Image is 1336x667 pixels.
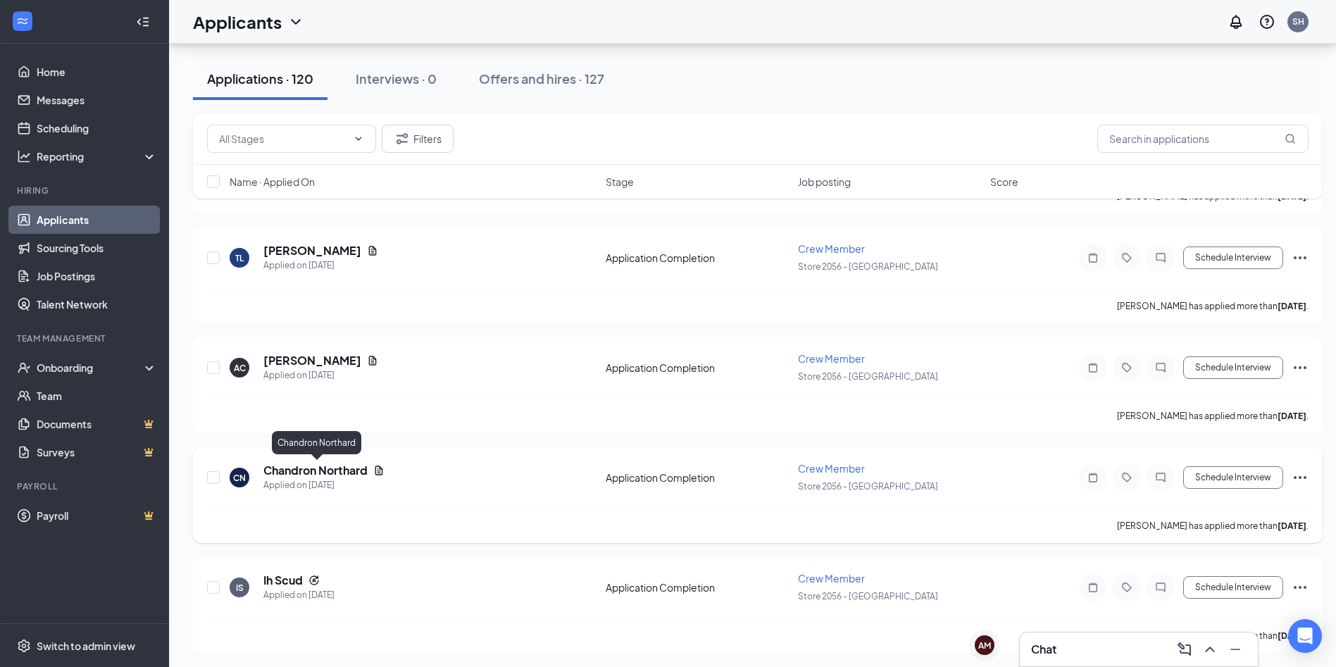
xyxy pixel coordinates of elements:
a: Home [37,58,157,86]
p: [PERSON_NAME] has applied more than . [1117,520,1309,532]
div: Team Management [17,332,154,344]
svg: Ellipses [1292,579,1309,596]
svg: ChatInactive [1152,582,1169,593]
div: Interviews · 0 [356,70,437,87]
svg: Tag [1118,582,1135,593]
h5: [PERSON_NAME] [263,243,361,258]
div: Onboarding [37,361,145,375]
span: Crew Member [798,572,865,585]
div: CN [233,472,246,484]
a: Job Postings [37,262,157,290]
h3: Chat [1031,642,1056,657]
span: Stage [606,175,634,189]
svg: Ellipses [1292,359,1309,376]
h5: Chandron Northard [263,463,368,478]
div: Hiring [17,185,154,197]
span: Store 2056 - [GEOGRAPHIC_DATA] [798,481,938,492]
div: Application Completion [606,580,789,594]
svg: Note [1085,362,1101,373]
svg: Reapply [308,575,320,586]
a: Messages [37,86,157,114]
span: Name · Applied On [230,175,315,189]
a: Team [37,382,157,410]
b: [DATE] [1278,520,1306,531]
svg: Tag [1118,252,1135,263]
button: Filter Filters [382,125,454,153]
svg: Analysis [17,149,31,163]
button: Schedule Interview [1183,466,1283,489]
h1: Applicants [193,10,282,34]
svg: Settings [17,639,31,653]
div: Offers and hires · 127 [479,70,604,87]
svg: Note [1085,252,1101,263]
input: All Stages [219,131,347,147]
svg: Notifications [1228,13,1244,30]
h5: Ih Scud [263,573,303,588]
svg: Ellipses [1292,469,1309,486]
svg: QuestionInfo [1259,13,1275,30]
a: Sourcing Tools [37,234,157,262]
svg: Collapse [136,15,150,29]
svg: Filter [394,130,411,147]
a: Applicants [37,206,157,234]
div: Applied on [DATE] [263,588,335,602]
div: AM [978,640,991,652]
p: [PERSON_NAME] has applied more than . [1117,410,1309,422]
b: [DATE] [1278,630,1306,641]
svg: Tag [1118,362,1135,373]
svg: ChevronUp [1201,641,1218,658]
svg: ChatInactive [1152,252,1169,263]
svg: ComposeMessage [1176,641,1193,658]
p: [PERSON_NAME] has applied more than . [1117,300,1309,312]
svg: ChatInactive [1152,472,1169,483]
svg: Note [1085,472,1101,483]
a: SurveysCrown [37,438,157,466]
span: Crew Member [798,352,865,365]
div: Applications · 120 [207,70,313,87]
div: Payroll [17,480,154,492]
span: Store 2056 - [GEOGRAPHIC_DATA] [798,371,938,382]
svg: ChatInactive [1152,362,1169,373]
svg: WorkstreamLogo [15,14,30,28]
svg: UserCheck [17,361,31,375]
span: Crew Member [798,462,865,475]
div: SH [1292,15,1304,27]
input: Search in applications [1097,125,1309,153]
svg: ChevronDown [287,13,304,30]
svg: MagnifyingGlass [1285,133,1296,144]
button: Minimize [1224,638,1247,661]
a: PayrollCrown [37,501,157,530]
div: Application Completion [606,251,789,265]
div: Chandron Northard [272,431,361,454]
button: ComposeMessage [1173,638,1196,661]
div: Open Intercom Messenger [1288,619,1322,653]
svg: Document [373,465,385,476]
svg: ChevronDown [353,133,364,144]
button: Schedule Interview [1183,576,1283,599]
div: IS [236,582,244,594]
a: Talent Network [37,290,157,318]
b: [DATE] [1278,301,1306,311]
span: Crew Member [798,242,865,255]
svg: Tag [1118,472,1135,483]
span: Store 2056 - [GEOGRAPHIC_DATA] [798,591,938,601]
button: Schedule Interview [1183,356,1283,379]
svg: Document [367,245,378,256]
div: Applied on [DATE] [263,258,378,273]
svg: Note [1085,582,1101,593]
svg: Minimize [1227,641,1244,658]
div: Application Completion [606,470,789,485]
div: Switch to admin view [37,639,135,653]
svg: Document [367,355,378,366]
a: Scheduling [37,114,157,142]
a: DocumentsCrown [37,410,157,438]
div: TL [235,252,244,264]
svg: Ellipses [1292,249,1309,266]
span: Job posting [798,175,851,189]
span: Score [990,175,1018,189]
button: ChevronUp [1199,638,1221,661]
p: Ih Scud has applied more than . [1158,630,1309,642]
button: Schedule Interview [1183,247,1283,269]
div: AC [234,362,246,374]
div: Applied on [DATE] [263,478,385,492]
